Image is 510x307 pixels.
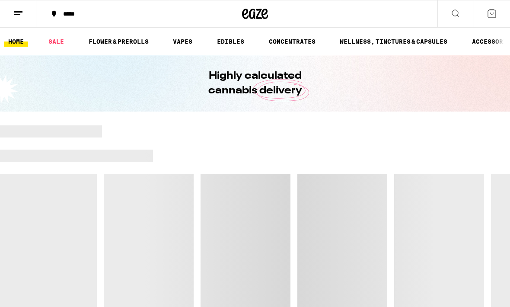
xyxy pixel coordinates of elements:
[265,36,320,47] a: CONCENTRATES
[4,36,28,47] a: HOME
[44,36,68,47] a: SALE
[169,36,197,47] a: VAPES
[84,36,153,47] a: FLOWER & PREROLLS
[335,36,452,47] a: WELLNESS, TINCTURES & CAPSULES
[213,36,249,47] a: EDIBLES
[184,69,326,98] h1: Highly calculated cannabis delivery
